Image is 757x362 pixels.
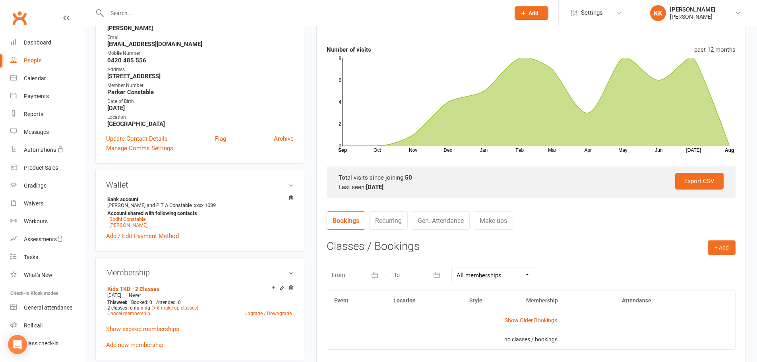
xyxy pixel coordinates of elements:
[670,13,715,20] div: [PERSON_NAME]
[708,240,736,255] button: + Add
[244,311,292,316] a: Upgrade / Downgrade
[10,266,84,284] a: What's New
[8,335,27,354] div: Open Intercom Messenger
[106,143,173,153] a: Manage Comms Settings
[215,134,226,143] a: Flag
[529,10,538,16] span: Add
[462,290,519,311] th: Style
[519,290,615,311] th: Membership
[107,305,150,311] span: 2 classes remaining
[650,5,666,21] div: KK
[107,66,294,74] div: Address
[107,98,294,105] div: Date of Birth
[107,34,294,41] div: Email
[10,52,84,70] a: People
[24,75,46,81] div: Calendar
[194,202,216,208] span: xxxx 1039
[274,134,294,143] a: Archive
[505,317,557,323] a: Show Older Bookings
[10,141,84,159] a: Automations
[24,272,52,278] div: What's New
[386,290,462,311] th: Location
[24,111,43,117] div: Reports
[109,216,146,222] a: Bodhi Constable
[24,304,72,311] div: General attendance
[24,254,38,260] div: Tasks
[10,213,84,230] a: Workouts
[107,114,294,121] div: Location
[327,15,382,27] h3: Attendance
[107,292,121,298] span: [DATE]
[10,87,84,105] a: Payments
[107,105,294,112] strong: [DATE]
[10,34,84,52] a: Dashboard
[105,300,129,305] div: week
[10,177,84,195] a: Gradings
[107,50,294,57] div: Mobile Number
[106,180,294,189] h3: Wallet
[327,240,736,253] h3: Classes / Bookings
[10,159,84,177] a: Product Sales
[675,173,724,190] a: Export CSV
[107,120,294,128] strong: [GEOGRAPHIC_DATA]
[581,4,603,22] span: Settings
[10,299,84,317] a: General attendance kiosk mode
[10,195,84,213] a: Waivers
[107,286,159,292] a: Kids TKD - 2 Classes
[106,134,168,143] a: Update Contact Details
[106,341,163,348] a: Add new membership
[327,290,386,311] th: Event
[24,182,46,189] div: Gradings
[107,210,290,216] strong: Account shared with following contacts
[107,73,294,80] strong: [STREET_ADDRESS]
[105,292,294,298] div: —
[10,123,84,141] a: Messages
[405,174,412,181] strong: 50
[24,93,49,99] div: Payments
[107,25,294,32] strong: [PERSON_NAME]
[10,317,84,335] a: Roll call
[106,231,179,241] a: Add / Edit Payment Method
[369,211,408,230] a: Recurring
[327,211,365,230] a: Bookings
[107,89,294,96] strong: Parker Constable
[106,268,294,277] h3: Membership
[24,340,59,347] div: Class check-in
[339,182,724,192] div: Last seen:
[105,8,504,19] input: Search...
[24,200,43,207] div: Waivers
[107,311,150,316] a: Cancel membership
[412,211,470,230] a: Gen. Attendance
[106,325,179,333] a: Show expired memberships
[10,70,84,87] a: Calendar
[670,6,715,13] div: [PERSON_NAME]
[107,82,294,89] div: Member Number
[24,147,56,153] div: Automations
[24,236,63,242] div: Assessments
[24,165,58,171] div: Product Sales
[107,196,290,202] strong: Bank account
[515,6,548,20] button: Add
[24,57,42,64] div: People
[109,222,147,228] a: [PERSON_NAME]
[24,218,48,225] div: Workouts
[474,211,513,230] a: Make-ups
[10,8,29,28] a: Clubworx
[129,292,141,298] span: Never
[151,305,198,311] a: (+ 6 make-up classes)
[339,173,724,182] div: Total visits since joining:
[131,300,152,305] span: Booked: 0
[24,322,43,329] div: Roll call
[327,46,371,53] strong: Number of visits
[107,57,294,64] strong: 0420 485 556
[107,41,294,48] strong: [EMAIL_ADDRESS][DOMAIN_NAME]
[107,300,116,305] span: This
[10,248,84,266] a: Tasks
[10,230,84,248] a: Assessments
[694,45,736,54] div: past 12 months
[106,195,294,229] li: [PERSON_NAME] and P T A Constable
[615,290,705,311] th: Attendance
[10,335,84,352] a: Class kiosk mode
[327,330,735,349] td: no classes / bookings
[156,300,181,305] span: Attended: 0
